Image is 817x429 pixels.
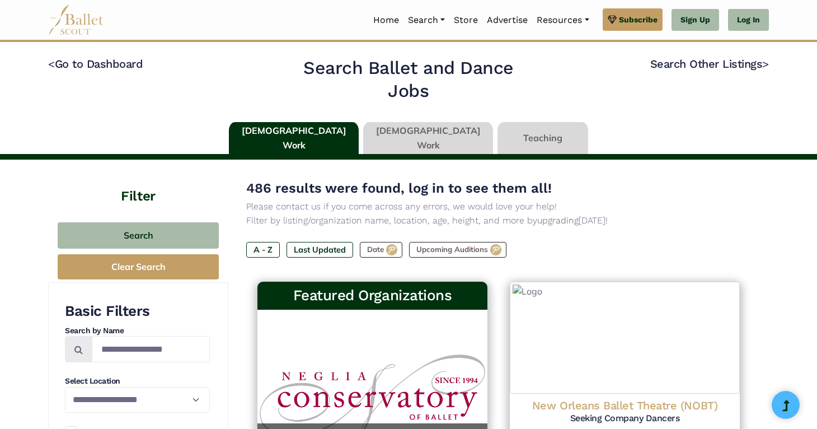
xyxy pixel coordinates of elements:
[65,325,210,337] h4: Search by Name
[246,242,280,258] label: A - Z
[360,242,402,258] label: Date
[519,413,731,425] h5: Seeking Company Dancers
[58,254,219,279] button: Clear Search
[449,8,482,32] a: Store
[283,57,535,103] h2: Search Ballet and Dance Jobs
[287,242,353,258] label: Last Updated
[92,336,210,362] input: Search by names...
[266,286,478,305] h3: Featured Organizations
[403,8,449,32] a: Search
[672,9,719,31] a: Sign Up
[48,160,228,206] h4: Filter
[537,215,579,226] a: upgrading
[728,9,769,31] a: Log In
[495,122,590,155] li: Teaching
[48,57,55,71] code: <
[603,8,663,31] a: Subscribe
[246,180,552,196] span: 486 results were found, log in to see them all!
[619,13,658,26] span: Subscribe
[532,8,593,32] a: Resources
[608,13,617,26] img: gem.svg
[246,213,751,228] p: Filter by listing/organization name, location, age, height, and more by [DATE]!
[65,302,210,321] h3: Basic Filters
[482,8,532,32] a: Advertise
[58,222,219,249] button: Search
[227,122,361,155] li: [DEMOGRAPHIC_DATA] Work
[246,199,751,214] p: Please contact us if you come across any errors, we would love your help!
[510,282,740,394] img: Logo
[650,57,769,71] a: Search Other Listings>
[65,376,210,387] h4: Select Location
[48,57,143,71] a: <Go to Dashboard
[409,242,506,258] label: Upcoming Auditions
[519,398,731,413] h4: New Orleans Ballet Theatre (NOBT)
[762,57,769,71] code: >
[369,8,403,32] a: Home
[361,122,495,155] li: [DEMOGRAPHIC_DATA] Work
